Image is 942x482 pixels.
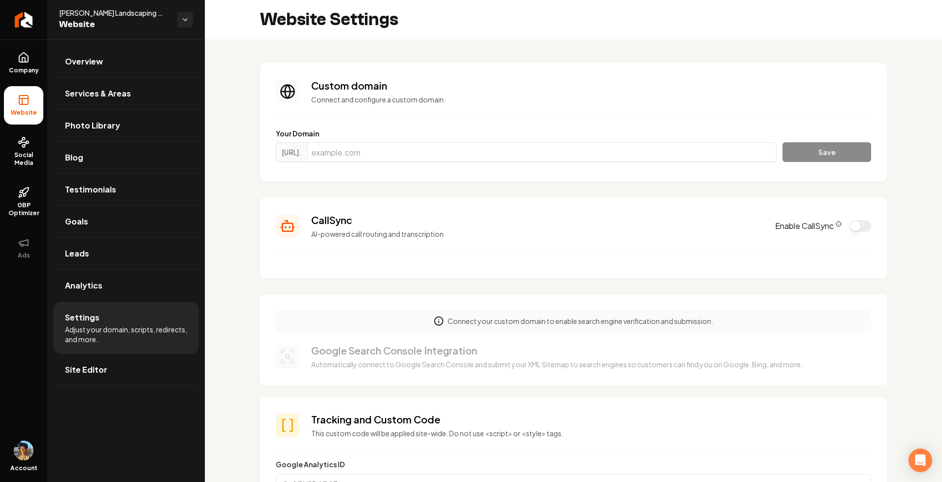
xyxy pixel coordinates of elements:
a: Blog [53,142,199,173]
a: Testimonials [53,174,199,205]
a: Overview [53,46,199,77]
span: [URL]. [276,142,307,162]
span: GBP Optimizer [4,201,43,217]
a: Leads [53,238,199,269]
a: Social Media [4,129,43,175]
span: Blog [65,152,83,163]
p: Connect and configure a custom domain. [311,95,871,104]
label: Your Domain [276,129,871,138]
span: Analytics [65,280,102,291]
h3: Custom domain [311,79,871,93]
p: Connect your custom domain to enable search engine verification and submission. [448,316,713,326]
p: AI-powered call routing and transcription [311,229,763,239]
input: example.com [307,142,777,162]
span: Goals [65,216,88,227]
label: Enable CallSync [775,220,842,232]
span: Ads [14,252,34,259]
h2: Website Settings [260,10,398,30]
span: Account [10,464,37,472]
a: GBP Optimizer [4,179,43,225]
img: Aditya Nair [14,441,33,460]
span: [PERSON_NAME] Landscaping and Design [59,8,169,18]
span: Adjust your domain, scripts, redirects, and more. [65,324,187,344]
span: Social Media [4,151,43,167]
p: Automatically connect to Google Search Console and submit your XML Sitemap to search engines so c... [311,359,803,369]
a: Goals [53,206,199,237]
h3: CallSync [311,213,763,227]
span: Testimonials [65,184,116,195]
h3: Tracking and Custom Code [311,413,871,426]
span: Settings [65,312,99,323]
span: Website [7,109,41,117]
span: Company [5,66,43,74]
a: Analytics [53,270,199,301]
a: Photo Library [53,110,199,141]
a: Site Editor [53,354,199,386]
button: Ads [4,229,43,267]
button: Open user button [14,441,33,460]
button: CallSync Info [836,221,842,227]
span: Services & Areas [65,88,131,99]
span: Overview [65,56,103,67]
span: Leads [65,248,89,259]
span: Site Editor [65,364,107,376]
label: Google Analytics ID [276,460,345,469]
a: Services & Areas [53,78,199,109]
span: Photo Library [65,120,120,131]
img: Rebolt Logo [15,12,33,28]
h3: Google Search Console Integration [311,344,803,357]
div: Open Intercom Messenger [909,449,932,472]
a: Company [4,44,43,82]
span: Website [59,18,169,32]
p: This custom code will be applied site-wide. Do not use <script> or <style> tags. [311,428,871,438]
